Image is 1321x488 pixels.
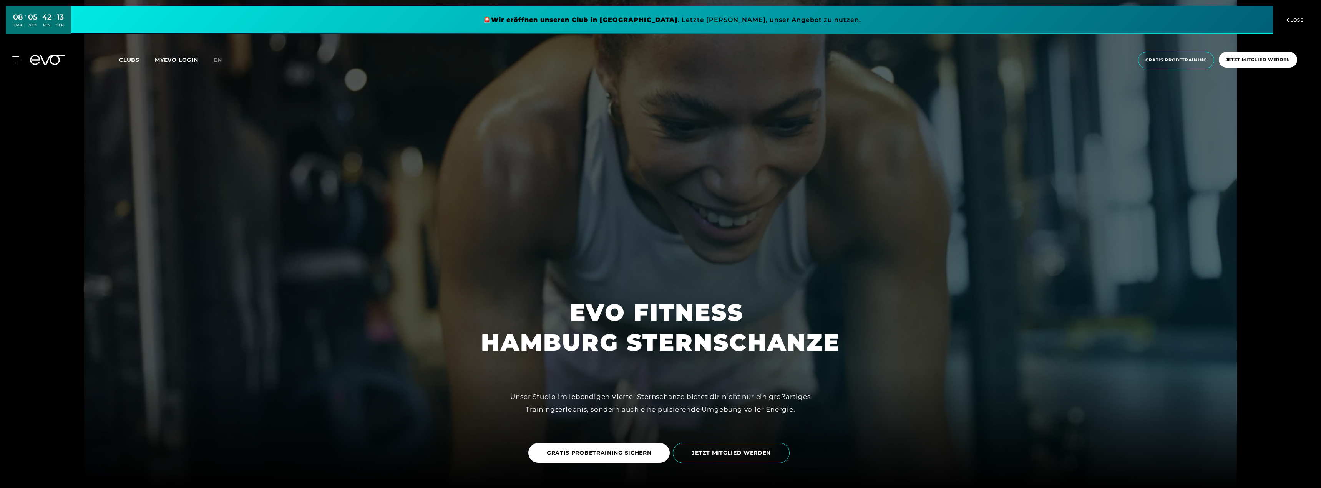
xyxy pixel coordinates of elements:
a: Jetzt Mitglied werden [1216,52,1299,68]
button: CLOSE [1273,6,1315,34]
div: STD [28,23,37,28]
div: MIN [42,23,51,28]
a: Gratis Probetraining [1136,52,1216,68]
div: TAGE [13,23,23,28]
span: Gratis Probetraining [1145,57,1207,63]
span: CLOSE [1285,17,1304,23]
div: SEK [56,23,64,28]
span: JETZT MITGLIED WERDEN [692,449,771,457]
a: GRATIS PROBETRAINING SICHERN [528,437,673,468]
div: Unser Studio im lebendigen Viertel Sternschanze bietet dir nicht nur ein großartiges Trainingserl... [488,390,833,415]
span: en [214,56,222,63]
div: : [53,12,55,33]
a: Clubs [119,56,155,63]
div: 42 [42,12,51,23]
span: GRATIS PROBETRAINING SICHERN [547,449,652,457]
h1: EVO FITNESS HAMBURG STERNSCHANZE [481,298,840,357]
a: MYEVO LOGIN [155,56,198,63]
span: Clubs [119,56,139,63]
div: 13 [56,12,64,23]
span: Jetzt Mitglied werden [1226,56,1290,63]
a: JETZT MITGLIED WERDEN [673,437,793,469]
div: 05 [28,12,37,23]
div: : [39,12,40,33]
div: 08 [13,12,23,23]
a: en [214,56,231,65]
div: : [25,12,26,33]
